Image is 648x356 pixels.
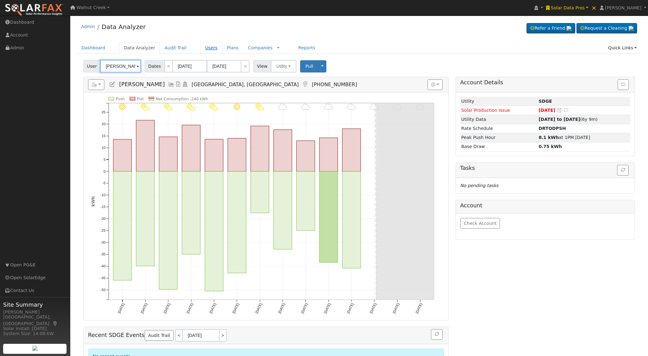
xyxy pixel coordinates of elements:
rect: onclick="" [113,139,131,171]
h5: Account Details [460,79,631,86]
text: kWh [91,196,96,207]
text: [DATE] [277,303,285,314]
rect: onclick="" [251,126,269,172]
i: 8/13 - PartlyCloudy [255,103,264,110]
span: Solar Data Pros [551,5,585,10]
span: Dates [145,60,165,72]
a: Request a Cleaning [576,23,637,34]
a: Edit User (4543) [109,81,116,87]
rect: onclick="" [319,138,338,171]
a: Dashboard [77,42,110,54]
i: 8/12 - MostlyClear [234,103,240,110]
text: [DATE] [117,303,125,314]
text: [DATE] [140,303,148,314]
i: 8/11 - PartlyCloudy [210,103,218,110]
span: [PERSON_NAME] [605,5,641,10]
rect: onclick="" [319,171,338,263]
span: User [83,60,101,72]
td: Rate Schedule [460,124,538,133]
text: 5 [103,158,105,161]
rect: onclick="" [159,171,177,289]
span: View [253,60,271,72]
strong: 8.1 kWh [539,135,559,140]
img: retrieve [566,26,571,31]
rect: onclick="" [297,141,315,171]
text: -35 [101,252,106,256]
a: Map [52,321,58,326]
a: < [175,329,182,342]
text: -30 [101,240,106,244]
strong: DRTODPSH [539,126,566,131]
span: (6y 9m) [539,117,598,122]
i: 8/08 - PartlyCloudy [141,103,150,110]
input: Select a User [100,60,141,72]
text: [DATE] [209,303,217,314]
span: [PERSON_NAME] [119,81,165,87]
text: [DATE] [232,303,240,314]
a: < [164,60,173,72]
text: 0 [103,170,105,173]
h5: Recent SDGE Events [88,329,444,342]
img: retrieve [32,346,37,351]
button: Refresh [431,329,443,340]
a: Data Analyzer [101,23,146,31]
rect: onclick="" [228,138,246,171]
text: -25 [101,229,106,233]
i: 8/10 - PartlyCloudy [187,103,195,110]
span: × [591,4,597,12]
span: Site Summary [3,300,67,309]
i: 8/07 - Clear [119,103,126,110]
td: Utility [460,97,538,106]
a: > [241,60,250,72]
a: Multi-Series Graph [168,81,175,87]
text: -40 [101,264,106,268]
div: [GEOGRAPHIC_DATA], [GEOGRAPHIC_DATA] [3,314,67,327]
a: Refer a Friend [527,23,575,34]
i: 8/09 - PartlyCloudy [164,103,172,110]
text: 25 [101,110,105,114]
text: -10 [101,193,106,197]
span: [GEOGRAPHIC_DATA], [GEOGRAPHIC_DATA] [192,82,299,87]
text: [DATE] [346,303,354,314]
text: Push [116,97,125,101]
text: -5 [102,181,106,185]
i: 8/18 - MostlyCloudy [370,103,379,110]
h5: Tasks [460,165,631,171]
text: [DATE] [300,303,309,314]
span: [DATE] [539,108,556,113]
text: -20 [101,217,106,221]
a: Bills [175,81,182,87]
text: [DATE] [186,303,194,314]
td: at 1PM [DATE] [537,133,630,142]
a: Audit Trail [160,42,191,54]
a: Data Analyzer [119,42,160,54]
i: 8/16 - Cloudy [324,103,333,110]
a: Users [200,42,222,54]
rect: onclick="" [274,130,292,171]
a: Snooze this issue [556,108,562,113]
text: -50 [101,288,106,292]
text: -15 [101,205,106,209]
span: Pull [305,64,313,69]
span: Solar Production Issue [461,108,510,113]
a: Admin [81,24,95,29]
a: Audit Trail [145,330,174,341]
span: [PHONE_NUMBER] [312,82,357,87]
text: 15 [101,134,105,138]
text: [DATE] [369,303,377,314]
rect: onclick="" [136,120,155,171]
text: -45 [101,276,106,280]
a: Companies [248,45,273,50]
rect: onclick="" [205,139,223,171]
rect: onclick="" [182,125,200,172]
a: Plans [222,42,243,54]
rect: onclick="" [228,171,246,273]
a: Quick Links [603,42,641,54]
rect: onclick="" [159,137,177,171]
text: [DATE] [163,303,171,314]
text: [DATE] [323,303,331,314]
button: Pull [300,60,319,72]
text: 10 [101,146,105,150]
i: 8/14 - Cloudy [278,103,287,110]
a: Map [302,81,309,87]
